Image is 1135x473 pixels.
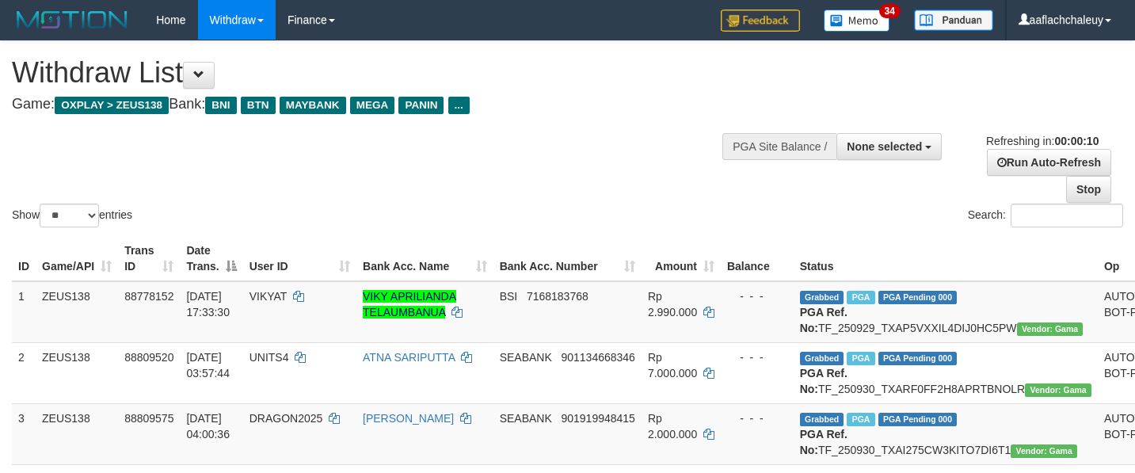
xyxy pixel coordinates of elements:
td: TF_250930_TXAI275CW3KITO7DI6T1 [794,403,1098,464]
button: None selected [836,133,942,160]
span: Rp 7.000.000 [648,351,697,380]
span: VIKYAT [249,290,287,303]
td: 2 [12,342,36,403]
span: PANIN [398,97,444,114]
span: Vendor URL: https://trx31.1velocity.biz [1017,322,1084,336]
span: BNI [205,97,236,114]
img: MOTION_logo.png [12,8,132,32]
span: [DATE] 03:57:44 [186,351,230,380]
span: Vendor URL: https://trx31.1velocity.biz [1011,444,1077,458]
td: ZEUS138 [36,342,118,403]
span: Refreshing in: [986,135,1099,147]
img: Button%20Memo.svg [824,10,890,32]
th: User ID: activate to sort column ascending [243,236,356,281]
span: 88809520 [124,351,173,364]
td: TF_250930_TXARF0FF2H8APRTBNOLR [794,342,1098,403]
span: Rp 2.000.000 [648,412,697,441]
span: 88809575 [124,412,173,425]
span: BSI [500,290,518,303]
th: Trans ID: activate to sort column ascending [118,236,180,281]
strong: 00:00:10 [1054,135,1099,147]
td: TF_250929_TXAP5VXXIL4DIJ0HC5PW [794,281,1098,343]
span: PGA Pending [878,291,958,304]
span: Grabbed [800,291,844,304]
span: 34 [879,4,901,18]
span: Grabbed [800,413,844,426]
span: Rp 2.990.000 [648,290,697,319]
span: UNITS4 [249,351,289,364]
b: PGA Ref. No: [800,306,847,334]
td: ZEUS138 [36,403,118,464]
th: Bank Acc. Number: activate to sort column ascending [493,236,642,281]
th: Bank Acc. Name: activate to sort column ascending [356,236,493,281]
b: PGA Ref. No: [800,428,847,456]
span: Vendor URL: https://trx31.1velocity.biz [1025,383,1091,397]
select: Showentries [40,204,99,227]
h1: Withdraw List [12,57,741,89]
th: ID [12,236,36,281]
span: Copy 901919948415 to clipboard [561,412,634,425]
a: VIKY APRILIANDA TELAUMBANUA [363,290,456,319]
span: BTN [241,97,276,114]
th: Game/API: activate to sort column ascending [36,236,118,281]
h4: Game: Bank: [12,97,741,113]
input: Search: [1011,204,1123,227]
div: - - - [727,288,787,304]
div: - - - [727,349,787,365]
span: Grabbed [800,352,844,365]
span: MEGA [350,97,395,114]
span: [DATE] 17:33:30 [186,290,230,319]
span: MAYBANK [280,97,346,114]
td: ZEUS138 [36,281,118,343]
a: Stop [1066,176,1111,203]
span: SEABANK [500,412,552,425]
span: Copy 901134668346 to clipboard [561,351,634,364]
label: Show entries [12,204,132,227]
span: [DATE] 04:00:36 [186,412,230,441]
span: Marked by aafchomsokheang [847,291,874,304]
b: PGA Ref. No: [800,367,847,395]
span: DRAGON2025 [249,412,323,425]
span: ... [448,97,470,114]
span: PGA Pending [878,413,958,426]
span: PGA Pending [878,352,958,365]
th: Balance [721,236,794,281]
a: Run Auto-Refresh [987,149,1111,176]
img: Feedback.jpg [721,10,800,32]
th: Amount: activate to sort column ascending [642,236,721,281]
span: Marked by aafkaynarin [847,413,874,426]
td: 3 [12,403,36,464]
th: Date Trans.: activate to sort column descending [180,236,242,281]
a: ATNA SARIPUTTA [363,351,455,364]
span: 88778152 [124,290,173,303]
div: - - - [727,410,787,426]
span: OXPLAY > ZEUS138 [55,97,169,114]
td: 1 [12,281,36,343]
label: Search: [968,204,1123,227]
span: None selected [847,140,922,153]
span: SEABANK [500,351,552,364]
div: PGA Site Balance / [722,133,836,160]
img: panduan.png [914,10,993,31]
span: Copy 7168183768 to clipboard [527,290,588,303]
a: [PERSON_NAME] [363,412,454,425]
span: Marked by aafkaynarin [847,352,874,365]
th: Status [794,236,1098,281]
